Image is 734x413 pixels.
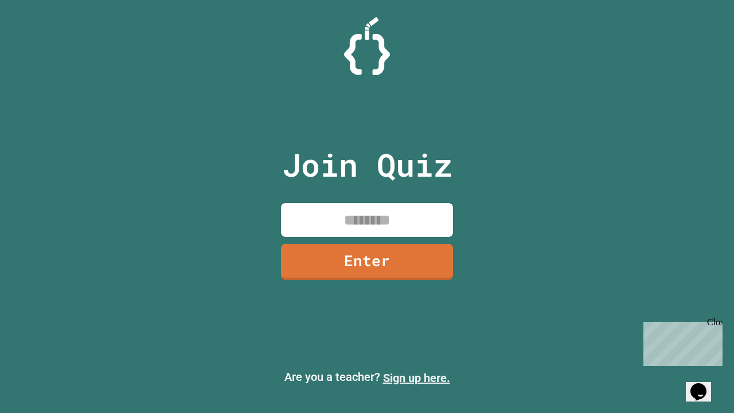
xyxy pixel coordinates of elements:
a: Sign up here. [383,371,450,385]
a: Enter [281,244,453,280]
div: Chat with us now!Close [5,5,79,73]
p: Join Quiz [282,141,452,189]
img: Logo.svg [344,17,390,75]
iframe: chat widget [639,317,723,366]
iframe: chat widget [686,367,723,402]
p: Are you a teacher? [9,368,725,387]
